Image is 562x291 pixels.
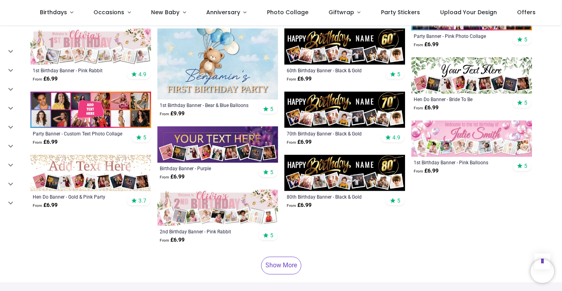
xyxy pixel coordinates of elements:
[530,259,554,283] iframe: Brevo live chat
[33,201,58,209] strong: £ 6.99
[414,41,439,49] strong: £ 6.99
[33,193,125,200] a: Hen Do Banner - Gold & Pink Party Occasion
[287,75,312,83] strong: £ 6.99
[440,8,497,16] span: Upload Your Design
[160,173,185,181] strong: £ 6.99
[138,197,146,204] span: 3.7
[93,8,124,16] span: Occasions
[287,201,312,209] strong: £ 6.99
[287,77,296,81] span: From
[287,193,379,200] a: 80th Birthday Banner - Black & Gold
[33,77,42,81] span: From
[414,167,439,175] strong: £ 6.99
[160,110,185,118] strong: £ 9.99
[287,130,379,137] a: 70th Birthday Banner - Black & Gold
[414,106,423,110] span: From
[414,159,506,165] a: 1st Birthday Banner - Pink Balloons
[30,28,151,65] img: Personalised Happy 1st Birthday Banner - Pink Rabbit - Custom Name & 9 Photo Upload
[33,67,125,73] a: 1st Birthday Banner - Pink Rabbit
[287,203,296,208] span: From
[270,232,273,239] span: 5
[160,236,185,244] strong: £ 6.99
[33,140,42,145] span: From
[397,71,400,78] span: 5
[381,8,420,16] span: Party Stickers
[160,112,169,116] span: From
[287,138,312,146] strong: £ 6.99
[157,190,278,226] img: Personalised Happy 2nd Birthday Banner - Pink Rabbit - Custom Name & 9 Photo Upload
[392,134,400,141] span: 4.9
[524,36,527,43] span: 5
[151,8,179,16] span: New Baby
[287,67,379,73] a: 60th Birthday Banner - Black & Gold
[138,71,146,78] span: 4.9
[160,175,169,179] span: From
[160,102,252,108] a: 1st Birthday Banner - Bear & Blue Balloons
[414,104,439,112] strong: £ 6.99
[33,75,58,83] strong: £ 6.99
[329,8,354,16] span: Giftwrap
[414,169,423,173] span: From
[284,28,405,65] img: Personalised Happy 60th Birthday Banner - Black & Gold - Custom Name & 9 Photo Upload
[157,126,278,163] img: Personalised Happy Birthday Banner - Purple - 9 Photo Upload
[143,134,146,141] span: 5
[157,28,278,100] img: Personalised 1st Birthday Backdrop Banner - Bear & Blue Balloons - Add Text
[261,257,301,274] a: Show More
[33,203,42,208] span: From
[267,8,308,16] span: Photo Collage
[206,8,240,16] span: Anniversary
[414,96,506,102] a: Hen Do Banner - Bride To Be
[30,92,151,128] img: Personalised Party Banner - Custom Text Photo Collage - 12 Photo Upload
[284,92,405,128] img: Personalised Happy 70th Birthday Banner - Black & Gold - Custom Name & 9 Photo Upload
[30,155,151,191] img: Personalised Hen Do Banner - Gold & Pink Party Occasion - 9 Photo Upload
[160,228,252,235] a: 2nd Birthday Banner - Pink Rabbit
[284,155,405,191] img: Personalised Happy 80th Birthday Banner - Black & Gold - Custom Name & 9 Photo Upload
[524,99,527,106] span: 5
[160,165,252,171] a: Birthday Banner - Purple
[33,130,125,137] a: Party Banner - Custom Text Photo Collage
[524,162,527,169] span: 5
[33,138,58,146] strong: £ 6.99
[270,105,273,113] span: 5
[411,120,532,157] img: Personalised 1st Birthday Banner - Pink Balloons - Custom Name & 9 Photo Upload
[40,8,67,16] span: Birthdays
[397,197,400,204] span: 5
[160,238,169,242] span: From
[517,8,536,16] span: Offers
[270,169,273,176] span: 5
[414,43,423,47] span: From
[414,33,506,39] a: Party Banner - Pink Photo Collage
[411,57,532,94] img: Personalised Hen Do Banner - Bride To Be - 9 Photo Upload
[287,140,296,145] span: From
